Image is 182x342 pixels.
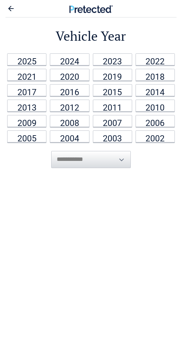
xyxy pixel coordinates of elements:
[93,53,132,65] a: 2023
[50,69,89,81] a: 2020
[50,100,89,112] a: 2012
[136,53,175,65] a: 2022
[136,100,175,112] a: 2010
[136,130,175,142] a: 2002
[136,69,175,81] a: 2018
[7,100,46,112] a: 2013
[93,115,132,127] a: 2007
[136,115,175,127] a: 2006
[50,115,89,127] a: 2008
[7,53,46,65] a: 2025
[50,130,89,142] a: 2004
[69,5,113,13] img: Main Logo
[7,69,46,81] a: 2021
[50,84,89,96] a: 2016
[7,130,46,142] a: 2005
[5,27,177,45] h2: Vehicle Year
[93,84,132,96] a: 2015
[7,115,46,127] a: 2009
[50,53,89,65] a: 2024
[7,84,46,96] a: 2017
[136,84,175,96] a: 2014
[93,69,132,81] a: 2019
[93,130,132,142] a: 2003
[93,100,132,112] a: 2011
